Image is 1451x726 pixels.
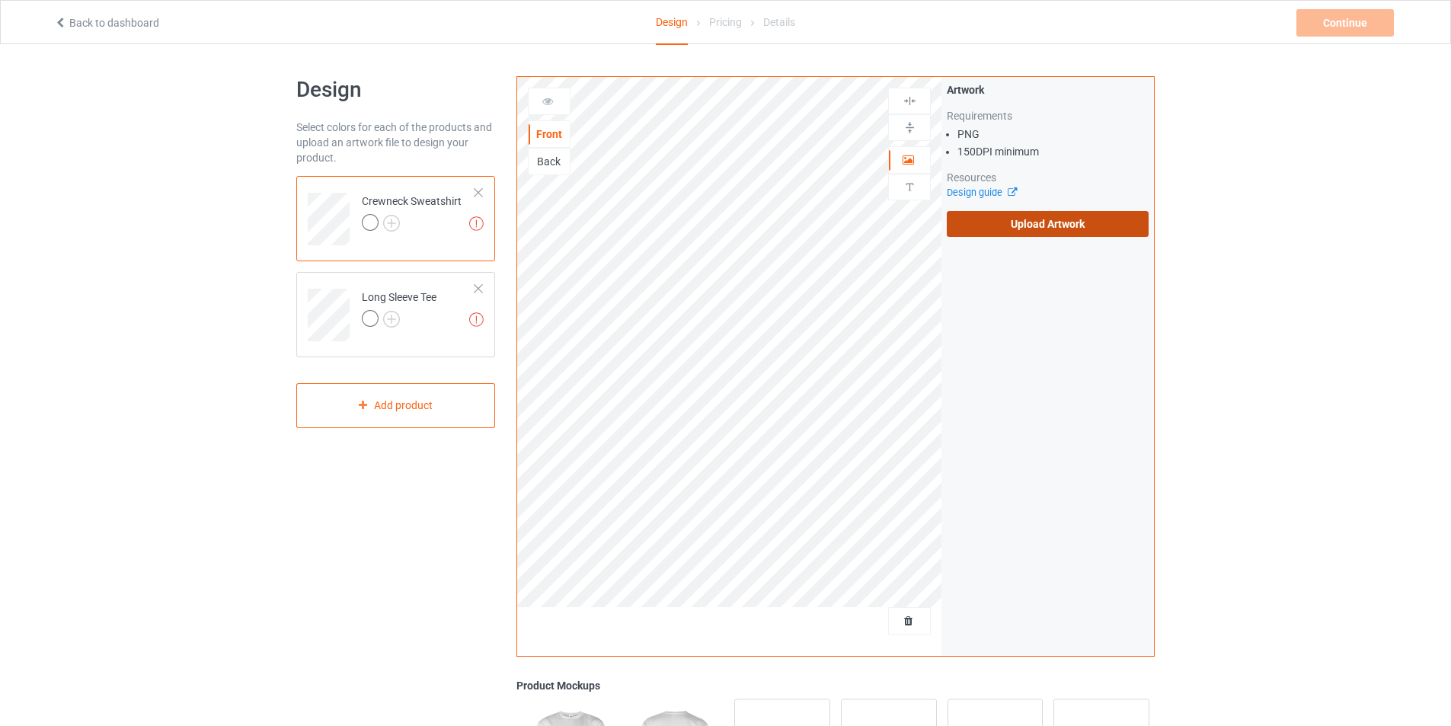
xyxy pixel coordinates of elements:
div: Artwork [947,82,1149,98]
div: Add product [296,383,495,428]
label: Upload Artwork [947,211,1149,237]
div: Crewneck Sweatshirt [296,176,495,261]
div: Back [529,154,570,169]
img: svg+xml;base64,PD94bWwgdmVyc2lvbj0iMS4wIiBlbmNvZGluZz0iVVRGLTgiPz4KPHN2ZyB3aWR0aD0iMjJweCIgaGVpZ2... [383,215,400,232]
div: Details [763,1,795,43]
li: PNG [957,126,1149,142]
img: exclamation icon [469,216,484,231]
img: svg+xml;base64,PD94bWwgdmVyc2lvbj0iMS4wIiBlbmNvZGluZz0iVVRGLTgiPz4KPHN2ZyB3aWR0aD0iMjJweCIgaGVpZ2... [383,311,400,328]
img: svg%3E%0A [903,180,917,194]
div: Product Mockups [516,678,1155,693]
div: Front [529,126,570,142]
div: Requirements [947,108,1149,123]
li: 150 DPI minimum [957,144,1149,159]
div: Crewneck Sweatshirt [362,193,462,230]
img: svg%3E%0A [903,120,917,135]
a: Design guide [947,187,1016,198]
div: Long Sleeve Tee [296,272,495,357]
div: Pricing [709,1,742,43]
h1: Design [296,76,495,104]
img: svg%3E%0A [903,94,917,108]
div: Long Sleeve Tee [362,289,436,326]
div: Resources [947,170,1149,185]
img: exclamation icon [469,312,484,327]
div: Select colors for each of the products and upload an artwork file to design your product. [296,120,495,165]
div: Design [656,1,688,45]
a: Back to dashboard [54,17,159,29]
